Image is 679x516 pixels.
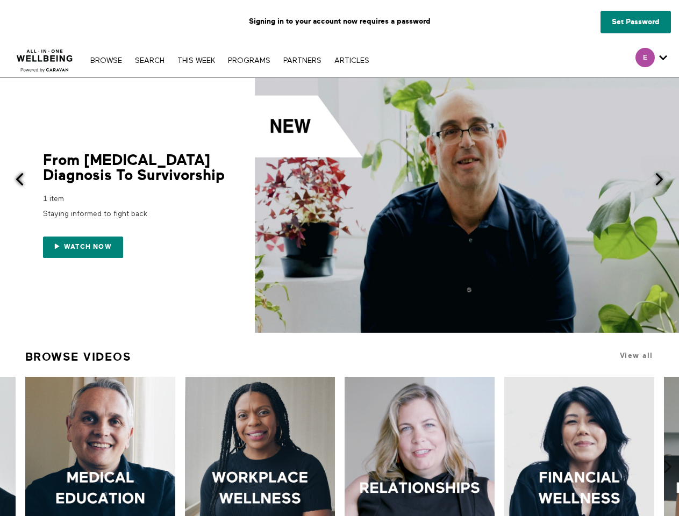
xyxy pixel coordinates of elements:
nav: Primary [85,55,374,66]
a: Browse Videos [25,346,132,368]
a: PROGRAMS [223,57,276,64]
p: Signing in to your account now requires a password [8,8,671,35]
a: Set Password [601,11,671,33]
a: THIS WEEK [172,57,220,64]
a: Search [130,57,170,64]
a: ARTICLES [329,57,375,64]
a: View all [620,352,653,360]
img: CARAVAN [12,41,77,74]
a: PARTNERS [278,57,327,64]
div: Secondary [627,43,675,77]
a: Browse [85,57,127,64]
